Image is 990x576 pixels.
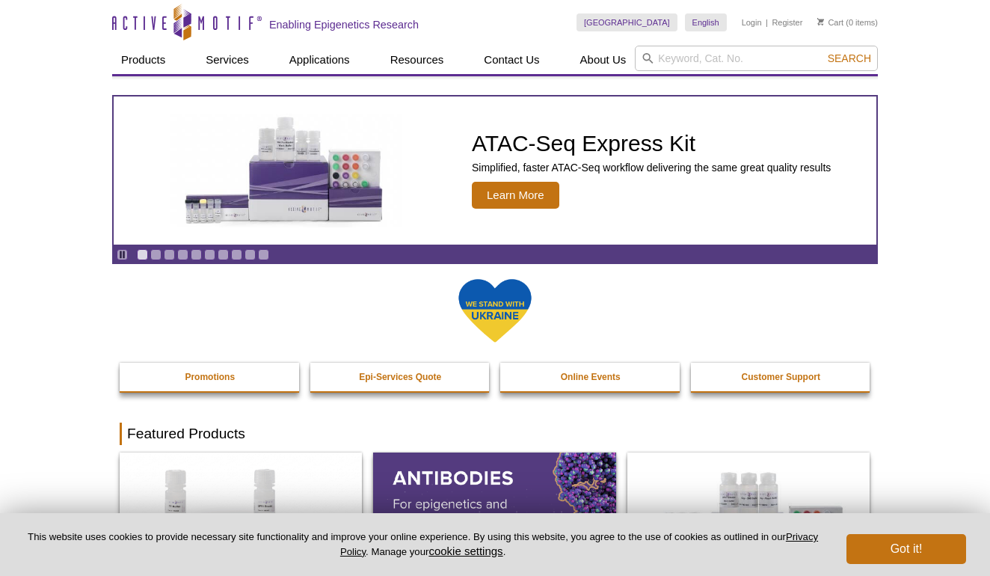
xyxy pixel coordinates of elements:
[817,18,824,25] img: Your Cart
[472,161,831,174] p: Simplified, faster ATAC-Seq workflow delivering the same great quality results
[117,249,128,260] a: Toggle autoplay
[458,278,532,344] img: We Stand With Ukraine
[381,46,453,74] a: Resources
[185,372,235,382] strong: Promotions
[475,46,548,74] a: Contact Us
[571,46,636,74] a: About Us
[191,249,202,260] a: Go to slide 5
[112,46,174,74] a: Products
[766,13,768,31] li: |
[577,13,677,31] a: [GEOGRAPHIC_DATA]
[114,96,876,245] a: ATAC-Seq Express Kit ATAC-Seq Express Kit Simplified, faster ATAC-Seq workflow delivering the sam...
[472,182,559,209] span: Learn More
[150,249,162,260] a: Go to slide 2
[500,363,681,391] a: Online Events
[120,363,301,391] a: Promotions
[340,531,818,557] a: Privacy Policy
[245,249,256,260] a: Go to slide 9
[269,18,419,31] h2: Enabling Epigenetics Research
[823,52,876,65] button: Search
[561,372,621,382] strong: Online Events
[310,363,491,391] a: Epi-Services Quote
[772,17,802,28] a: Register
[359,372,441,382] strong: Epi-Services Quote
[204,249,215,260] a: Go to slide 6
[177,249,188,260] a: Go to slide 4
[742,17,762,28] a: Login
[258,249,269,260] a: Go to slide 10
[218,249,229,260] a: Go to slide 7
[24,530,822,559] p: This website uses cookies to provide necessary site functionality and improve your online experie...
[828,52,871,64] span: Search
[120,423,870,445] h2: Featured Products
[472,132,831,155] h2: ATAC-Seq Express Kit
[137,249,148,260] a: Go to slide 1
[817,13,878,31] li: (0 items)
[635,46,878,71] input: Keyword, Cat. No.
[742,372,820,382] strong: Customer Support
[114,96,876,245] article: ATAC-Seq Express Kit
[231,249,242,260] a: Go to slide 8
[691,363,872,391] a: Customer Support
[162,114,409,227] img: ATAC-Seq Express Kit
[685,13,727,31] a: English
[817,17,843,28] a: Cart
[197,46,258,74] a: Services
[846,534,966,564] button: Got it!
[164,249,175,260] a: Go to slide 3
[280,46,359,74] a: Applications
[428,545,502,557] button: cookie settings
